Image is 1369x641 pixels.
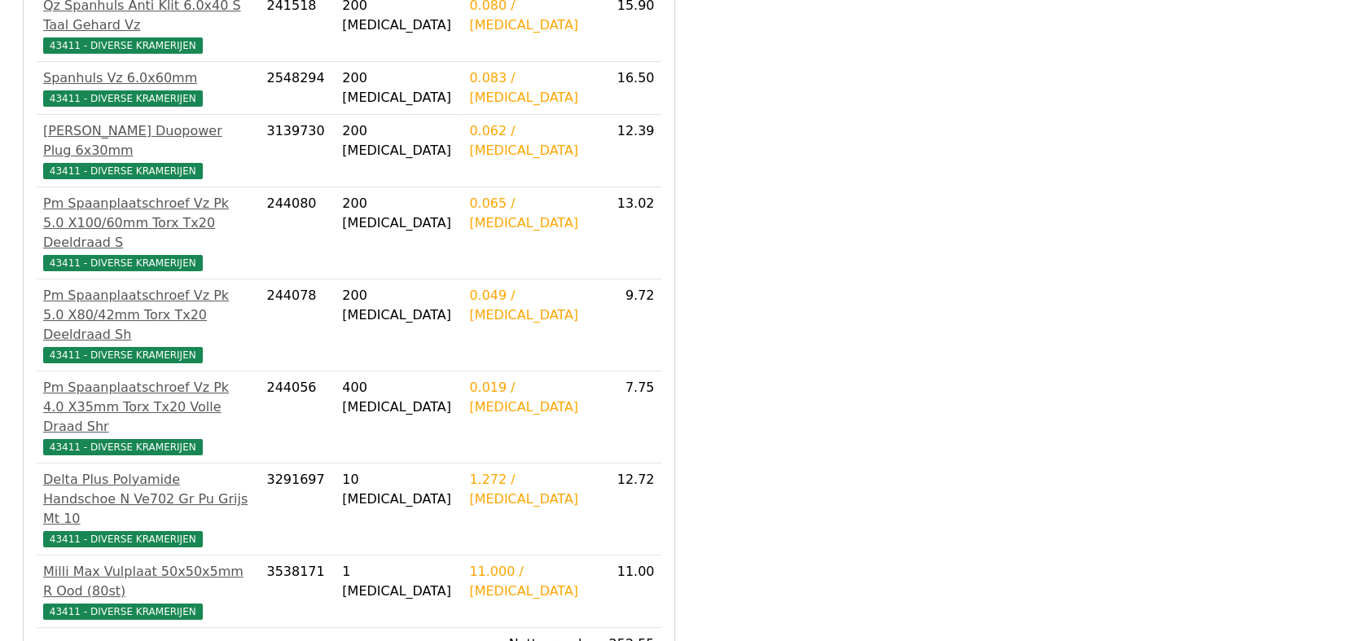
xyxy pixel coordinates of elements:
div: 400 [MEDICAL_DATA] [342,378,456,417]
span: 43411 - DIVERSE KRAMERIJEN [43,531,203,547]
div: 0.083 / [MEDICAL_DATA] [469,68,588,108]
div: Pm Spaanplaatschroef Vz Pk 5.0 X80/42mm Torx Tx20 Deeldraad Sh [43,286,253,345]
span: 43411 - DIVERSE KRAMERIJEN [43,255,203,271]
td: 13.02 [595,187,661,279]
div: 10 [MEDICAL_DATA] [342,470,456,509]
td: 3139730 [260,115,336,187]
a: [PERSON_NAME] Duopower Plug 6x30mm43411 - DIVERSE KRAMERIJEN [43,121,253,180]
td: 7.75 [595,371,661,463]
div: [PERSON_NAME] Duopower Plug 6x30mm [43,121,253,160]
div: Pm Spaanplaatschroef Vz Pk 5.0 X100/60mm Torx Tx20 Deeldraad S [43,194,253,252]
td: 12.39 [595,115,661,187]
a: Delta Plus Polyamide Handschoe N Ve702 Gr Pu Grijs Mt 1043411 - DIVERSE KRAMERIJEN [43,470,253,548]
a: Spanhuls Vz 6.0x60mm43411 - DIVERSE KRAMERIJEN [43,68,253,108]
div: Spanhuls Vz 6.0x60mm [43,68,253,88]
div: 0.049 / [MEDICAL_DATA] [469,286,588,325]
div: 200 [MEDICAL_DATA] [342,121,456,160]
span: 43411 - DIVERSE KRAMERIJEN [43,90,203,107]
td: 11.00 [595,555,661,628]
td: 16.50 [595,62,661,115]
td: 3538171 [260,555,336,628]
div: 200 [MEDICAL_DATA] [342,194,456,233]
td: 12.72 [595,463,661,555]
td: 9.72 [595,279,661,371]
td: 244080 [260,187,336,279]
td: 244056 [260,371,336,463]
a: Pm Spaanplaatschroef Vz Pk 5.0 X80/42mm Torx Tx20 Deeldraad Sh43411 - DIVERSE KRAMERIJEN [43,286,253,364]
span: 43411 - DIVERSE KRAMERIJEN [43,604,203,620]
div: 200 [MEDICAL_DATA] [342,68,456,108]
div: Milli Max Vulplaat 50x50x5mm R Ood (80st) [43,562,253,601]
div: 1.272 / [MEDICAL_DATA] [469,470,588,509]
div: 200 [MEDICAL_DATA] [342,286,456,325]
td: 244078 [260,279,336,371]
span: 43411 - DIVERSE KRAMERIJEN [43,347,203,363]
span: 43411 - DIVERSE KRAMERIJEN [43,439,203,455]
td: 2548294 [260,62,336,115]
div: 0.062 / [MEDICAL_DATA] [469,121,588,160]
a: Pm Spaanplaatschroef Vz Pk 5.0 X100/60mm Torx Tx20 Deeldraad S43411 - DIVERSE KRAMERIJEN [43,194,253,272]
div: 11.000 / [MEDICAL_DATA] [469,562,588,601]
a: Milli Max Vulplaat 50x50x5mm R Ood (80st)43411 - DIVERSE KRAMERIJEN [43,562,253,621]
div: Pm Spaanplaatschroef Vz Pk 4.0 X35mm Torx Tx20 Volle Draad Shr [43,378,253,437]
span: 43411 - DIVERSE KRAMERIJEN [43,37,203,54]
td: 3291697 [260,463,336,555]
span: 43411 - DIVERSE KRAMERIJEN [43,163,203,179]
div: 0.065 / [MEDICAL_DATA] [469,194,588,233]
div: 1 [MEDICAL_DATA] [342,562,456,601]
div: 0.019 / [MEDICAL_DATA] [469,378,588,417]
div: Delta Plus Polyamide Handschoe N Ve702 Gr Pu Grijs Mt 10 [43,470,253,529]
a: Pm Spaanplaatschroef Vz Pk 4.0 X35mm Torx Tx20 Volle Draad Shr43411 - DIVERSE KRAMERIJEN [43,378,253,456]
